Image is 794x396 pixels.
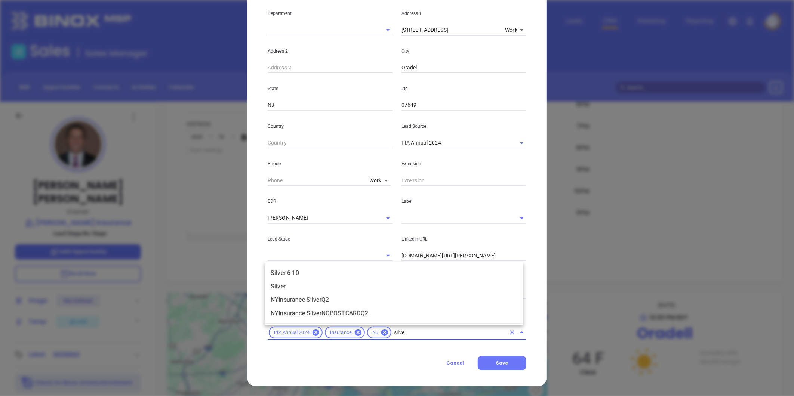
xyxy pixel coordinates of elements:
div: Work [505,25,526,36]
p: Address 2 [268,47,393,55]
p: Phone [268,160,393,168]
p: Label [401,197,526,205]
div: Insurance [325,327,365,338]
input: Country [268,137,393,149]
div: PIA Annual 2024 [269,327,323,338]
p: BDR [268,197,393,205]
span: Insurance [326,330,356,336]
p: Lead Stage [268,235,393,243]
p: City [401,47,526,55]
button: Cancel [433,356,478,370]
input: Extension [401,175,526,186]
div: NJ [367,327,391,338]
p: LinkedIn URL [401,235,526,243]
input: City [401,62,526,74]
button: Open [517,138,527,148]
li: Silver [265,280,523,293]
span: PIA Annual 2024 [270,330,314,336]
textarea: [STREET_ADDRESS] [401,27,502,33]
button: Close [517,327,527,338]
p: Extension [401,160,526,168]
button: Open [383,213,393,223]
p: Lead Source [401,122,526,130]
input: https:// [401,250,526,262]
button: Clear [507,327,517,338]
input: Address 2 [268,62,393,74]
p: Zip [401,84,526,93]
p: Department [268,9,393,18]
input: Zip [401,100,526,111]
li: Silver 6-10 [265,266,523,280]
li: NYInsurance SilverNOPOSTCARDQ2 [265,307,523,320]
p: State [268,84,393,93]
button: Save [478,356,526,370]
li: NYInsurance SilverQ2 [265,293,523,307]
p: Address 1 [401,9,526,18]
input: Phone [268,175,366,186]
button: Open [517,213,527,223]
button: Open [383,25,393,35]
input: State [268,100,393,111]
span: Cancel [446,360,464,366]
p: Country [268,122,393,130]
span: Save [496,360,508,366]
span: NJ [368,330,383,336]
div: Work [369,175,391,186]
button: Open [383,250,393,261]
